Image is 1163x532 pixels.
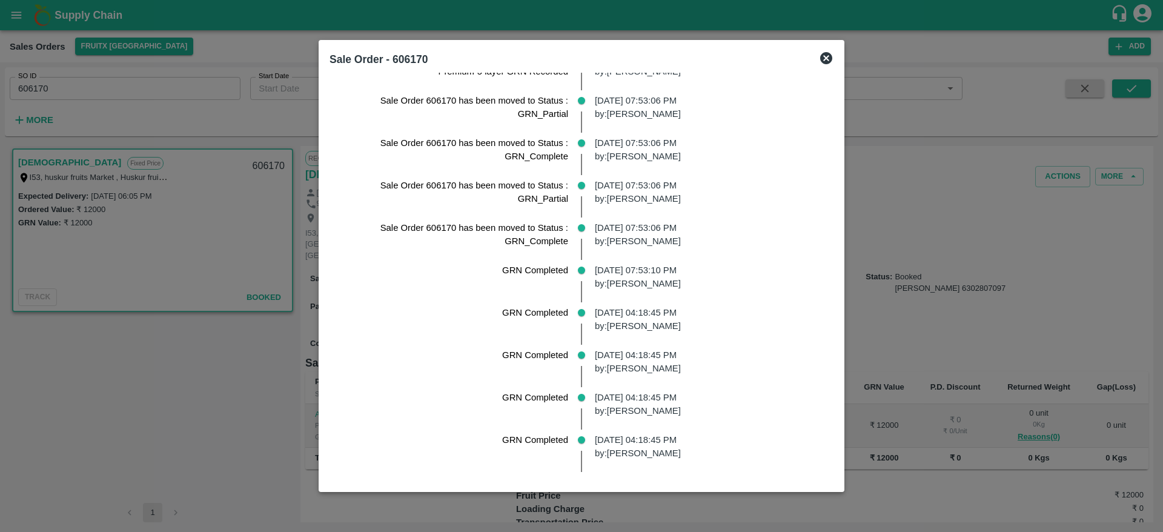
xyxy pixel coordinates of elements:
[339,94,568,121] p: Sale Order 606170 has been moved to Status : GRN_Partial
[595,136,824,164] p: [DATE] 07:53:06 PM by: [PERSON_NAME]
[339,136,568,164] p: Sale Order 606170 has been moved to Status : GRN_Complete
[595,433,824,461] p: [DATE] 04:18:45 PM by: [PERSON_NAME]
[339,221,568,248] p: Sale Order 606170 has been moved to Status : GRN_Complete
[339,348,568,362] p: GRN Completed
[339,391,568,404] p: GRN Completed
[339,264,568,277] p: GRN Completed
[595,306,824,333] p: [DATE] 04:18:45 PM by: [PERSON_NAME]
[339,433,568,447] p: GRN Completed
[339,306,568,319] p: GRN Completed
[595,94,824,121] p: [DATE] 07:53:06 PM by: [PERSON_NAME]
[595,348,824,376] p: [DATE] 04:18:45 PM by: [PERSON_NAME]
[595,221,824,248] p: [DATE] 07:53:06 PM by: [PERSON_NAME]
[595,391,824,418] p: [DATE] 04:18:45 PM by: [PERSON_NAME]
[595,264,824,291] p: [DATE] 07:53:10 PM by: [PERSON_NAME]
[595,179,824,206] p: [DATE] 07:53:06 PM by: [PERSON_NAME]
[339,179,568,206] p: Sale Order 606170 has been moved to Status : GRN_Partial
[330,53,428,65] b: Sale Order - 606170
